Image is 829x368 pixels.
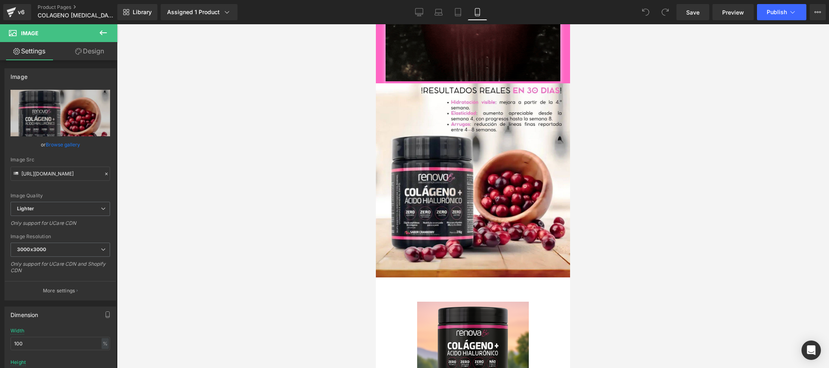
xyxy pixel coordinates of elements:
div: Image Resolution [11,234,110,239]
b: Lighter [17,205,34,211]
span: Library [133,8,152,16]
input: auto [11,337,110,350]
a: Design [60,42,119,60]
button: Redo [657,4,673,20]
div: Image Src [11,157,110,163]
div: Width [11,328,24,334]
button: More settings [5,281,116,300]
button: Undo [638,4,654,20]
div: Image [11,69,28,80]
input: Link [11,167,110,181]
span: Preview [722,8,744,17]
a: Mobile [468,4,487,20]
div: Only support for UCare CDN [11,220,110,232]
a: Preview [712,4,754,20]
div: Image Quality [11,193,110,199]
a: Laptop [429,4,448,20]
div: Open Intercom Messenger [801,341,821,360]
button: Publish [757,4,806,20]
div: or [11,140,110,149]
a: v6 [3,4,31,20]
p: More settings [43,287,75,294]
div: % [102,338,109,349]
span: COLAGENO [MEDICAL_DATA] [38,12,114,19]
a: Browse gallery [46,137,80,152]
a: Product Pages [38,4,129,11]
a: New Library [117,4,157,20]
a: Desktop [409,4,429,20]
div: Dimension [11,307,38,318]
div: v6 [16,7,26,17]
span: Publish [767,9,787,15]
a: Tablet [448,4,468,20]
button: More [810,4,826,20]
div: Height [11,360,26,365]
div: Only support for UCare CDN and Shopify CDN [11,261,110,279]
span: Save [686,8,700,17]
span: Image [21,30,38,36]
b: 3000x3000 [17,246,46,252]
div: Assigned 1 Product [167,8,231,16]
